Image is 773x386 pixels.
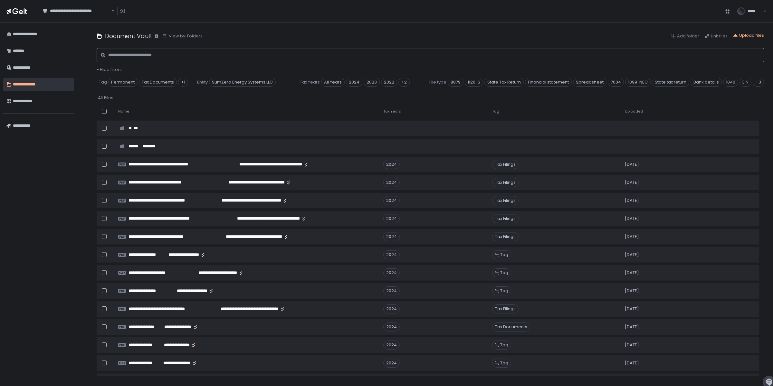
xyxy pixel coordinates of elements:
span: Spreadsheet [573,78,606,87]
div: 2024 [383,196,400,205]
span: Tag [500,288,508,294]
span: Name [118,109,129,114]
span: Tax Documents [492,322,530,332]
span: Tax Years [300,79,320,85]
span: Tag [500,342,508,348]
span: [DATE] [625,342,639,348]
div: 2024 [383,359,400,368]
span: [DATE] [625,252,639,258]
span: 2023 [364,78,380,87]
span: - Hide filters [97,66,122,73]
span: 8879 [448,78,463,87]
h1: Document Vault [105,32,152,40]
span: Tax Documents [139,78,177,87]
div: 2024 [383,214,400,223]
span: 1040 [723,78,738,87]
span: [DATE] [625,324,639,330]
span: All Years [321,78,345,87]
span: 2024 [346,78,362,87]
span: [DATE] [625,270,639,276]
div: 2024 [383,250,400,259]
div: +3 [753,78,764,87]
span: 1099-NEC [625,78,651,87]
span: Permanent [108,78,138,87]
span: [DATE] [625,198,639,203]
div: 2024 [383,178,400,187]
span: Tax Filings [492,214,519,223]
button: Link files [704,33,728,39]
span: File type [429,79,446,85]
span: Financial statement [525,78,572,87]
div: All Files [98,94,113,101]
span: [DATE] [625,288,639,294]
span: [DATE] [625,216,639,222]
button: Add folder [671,33,699,39]
span: EIN [740,78,751,87]
span: Tax Filings [492,196,519,205]
span: 2022 [381,78,397,87]
button: All Files [98,94,115,101]
div: 2024 [383,160,400,169]
span: [DATE] [625,180,639,185]
span: 7004 [608,78,624,87]
span: [DATE] [625,234,639,240]
span: Tag [99,79,107,85]
span: SumZero Energy Systems LLC [209,78,276,87]
div: +1 [178,78,188,87]
span: Tax Years [383,109,401,114]
span: Tag [500,360,508,366]
div: 2024 [383,232,400,241]
span: Tax Filings [492,178,519,187]
span: Tag [492,109,499,114]
span: State Tax Return [484,78,524,87]
span: [DATE] [625,306,639,312]
div: 2024 [383,322,400,332]
button: View by: Folders [162,33,203,39]
span: Entity [197,79,208,85]
div: 2024 [383,286,400,295]
span: Tax Filings [492,304,519,313]
span: State tax return [652,78,689,87]
span: [DATE] [625,360,639,366]
div: 2024 [383,268,400,277]
div: 2024 [383,304,400,313]
button: Upload files [733,33,764,38]
span: Tag [500,270,508,276]
span: 1120-S [465,78,483,87]
button: - Hide filters [97,67,122,73]
span: Tax Filings [492,160,519,169]
span: Uploaded [625,109,643,114]
span: Tax Filings [492,232,519,241]
div: +2 [398,78,410,87]
div: Search for option [39,4,115,18]
span: [DATE] [625,162,639,167]
span: Tag [500,252,508,258]
div: 2024 [383,341,400,350]
span: Bank details [691,78,722,87]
